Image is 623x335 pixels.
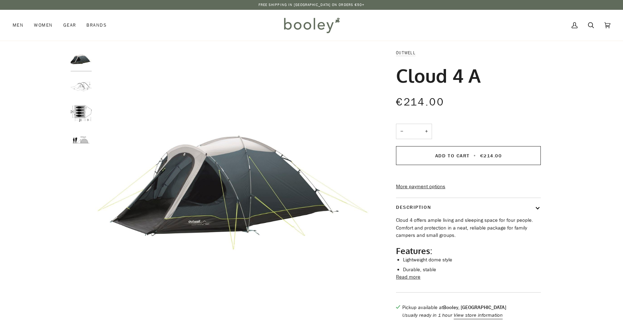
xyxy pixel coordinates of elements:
button: Read more [396,273,420,281]
img: Booley [281,15,342,35]
h2: Features: [396,246,541,256]
span: Add to Cart [435,152,470,159]
p: Free Shipping in [GEOGRAPHIC_DATA] on Orders €50+ [259,2,365,8]
img: Outwell Cloud 4 - Booley Galway [71,76,92,97]
a: Men [13,10,29,41]
span: €214.00 [396,95,444,109]
span: • [472,152,478,159]
span: Gear [63,22,76,29]
h1: Cloud 4 A [396,64,481,87]
button: Description [396,198,541,217]
p: Usually ready in 1 hour [402,312,506,319]
li: Lightweight dome style [403,256,541,264]
button: Add to Cart • €214.00 [396,146,541,165]
span: €214.00 [480,152,502,159]
a: Brands [81,10,112,41]
button: + [421,124,432,139]
strong: Booley, [GEOGRAPHIC_DATA] [443,304,506,311]
p: Pickup available at [402,304,506,312]
img: Outwell Cloud 4 - Booley Galway [71,130,92,151]
button: − [396,124,407,139]
button: View store information [454,312,503,319]
a: Women [29,10,58,41]
a: Gear [58,10,82,41]
a: Outwell [396,50,416,56]
a: More payment options [396,183,541,191]
span: Women [34,22,52,29]
img: Outwell Cloud 4 - Booley Galway [71,49,92,70]
span: Brands [86,22,107,29]
span: Men [13,22,23,29]
img: Outwell Cloud 4 - Booley Galway [71,103,92,124]
img: Outwell Cloud 4 - Booley Galway [95,49,372,326]
input: Quantity [396,124,432,139]
p: Cloud 4 offers ample living and sleeping space for four people. Comfort and protection in a neat,... [396,217,541,239]
li: Durable, stable [403,266,541,274]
